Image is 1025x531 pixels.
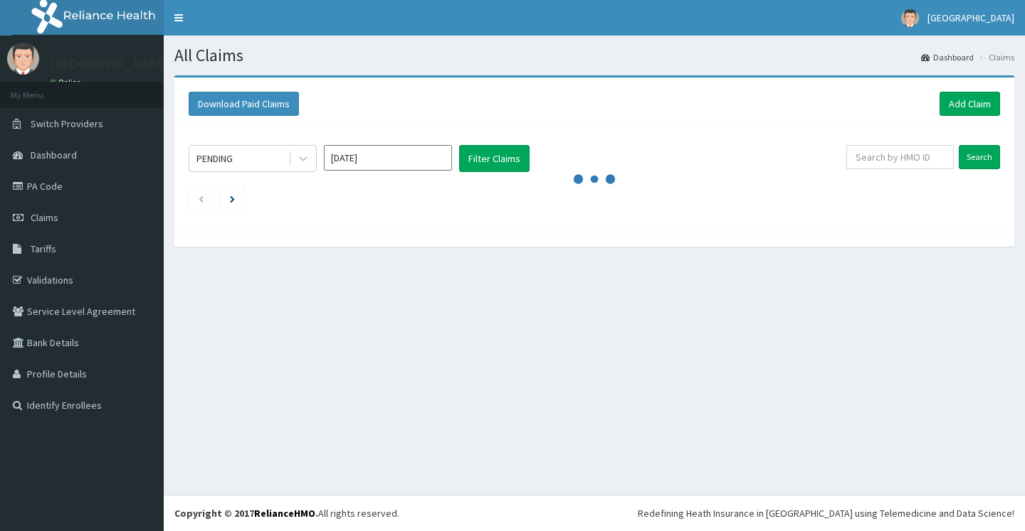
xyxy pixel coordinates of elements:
[638,506,1014,520] div: Redefining Heath Insurance in [GEOGRAPHIC_DATA] using Telemedicine and Data Science!
[174,507,318,520] strong: Copyright © 2017 .
[921,51,974,63] a: Dashboard
[50,77,84,87] a: Online
[324,145,452,171] input: Select Month and Year
[31,149,77,161] span: Dashboard
[254,507,315,520] a: RelianceHMO
[164,495,1025,531] footer: All rights reserved.
[174,46,1014,65] h1: All Claims
[901,9,919,27] img: User Image
[927,11,1014,24] span: [GEOGRAPHIC_DATA]
[189,92,299,116] button: Download Paid Claims
[31,242,56,255] span: Tariffs
[31,211,58,224] span: Claims
[975,51,1014,63] li: Claims
[198,192,204,205] a: Previous page
[573,158,616,200] svg: audio-loading
[196,151,233,166] div: PENDING
[940,92,1000,116] a: Add Claim
[31,117,103,130] span: Switch Providers
[7,43,39,75] img: User Image
[459,145,530,172] button: Filter Claims
[230,192,235,205] a: Next page
[959,145,1000,169] input: Search
[846,145,954,169] input: Search by HMO ID
[50,58,167,70] p: [GEOGRAPHIC_DATA]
